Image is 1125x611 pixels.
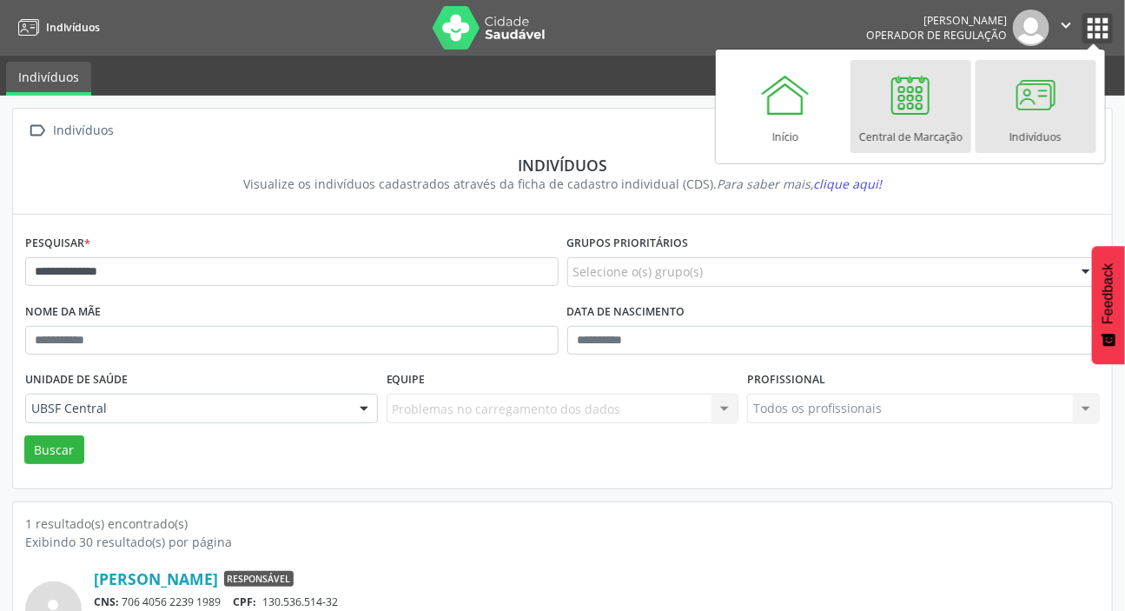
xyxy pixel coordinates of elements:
[866,13,1007,28] div: [PERSON_NAME]
[37,156,1088,175] div: Indivíduos
[6,62,91,96] a: Indivíduos
[234,594,257,609] span: CPF:
[262,594,338,609] span: 130.536.514-32
[976,60,1096,153] a: Indivíduos
[1013,10,1049,46] img: img
[866,28,1007,43] span: Operador de regulação
[25,515,1100,533] div: 1 resultado(s) encontrado(s)
[573,262,704,281] span: Selecione o(s) grupo(s)
[850,60,971,153] a: Central de Marcação
[31,400,342,417] span: UBSF Central
[50,118,117,143] div: Indivíduos
[567,299,685,326] label: Data de nascimento
[25,533,1100,551] div: Exibindo 30 resultado(s) por página
[24,435,84,465] button: Buscar
[1082,13,1113,43] button: apps
[37,175,1088,193] div: Visualize os indivíduos cadastrados através da ficha de cadastro individual (CDS).
[387,367,426,394] label: Equipe
[25,118,117,143] a:  Indivíduos
[224,571,294,587] span: Responsável
[567,230,689,257] label: Grupos prioritários
[1056,16,1075,35] i: 
[25,367,128,394] label: Unidade de saúde
[1092,246,1125,364] button: Feedback - Mostrar pesquisa
[12,13,100,42] a: Indivíduos
[25,118,50,143] i: 
[813,176,882,192] span: clique aqui!
[725,60,846,153] a: Início
[94,569,218,588] a: [PERSON_NAME]
[1049,10,1082,46] button: 
[94,594,1100,609] div: 706 4056 2239 1989
[717,176,882,192] i: Para saber mais,
[1101,263,1116,324] span: Feedback
[25,299,101,326] label: Nome da mãe
[747,367,825,394] label: Profissional
[94,594,119,609] span: CNS:
[46,20,100,35] span: Indivíduos
[25,230,90,257] label: Pesquisar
